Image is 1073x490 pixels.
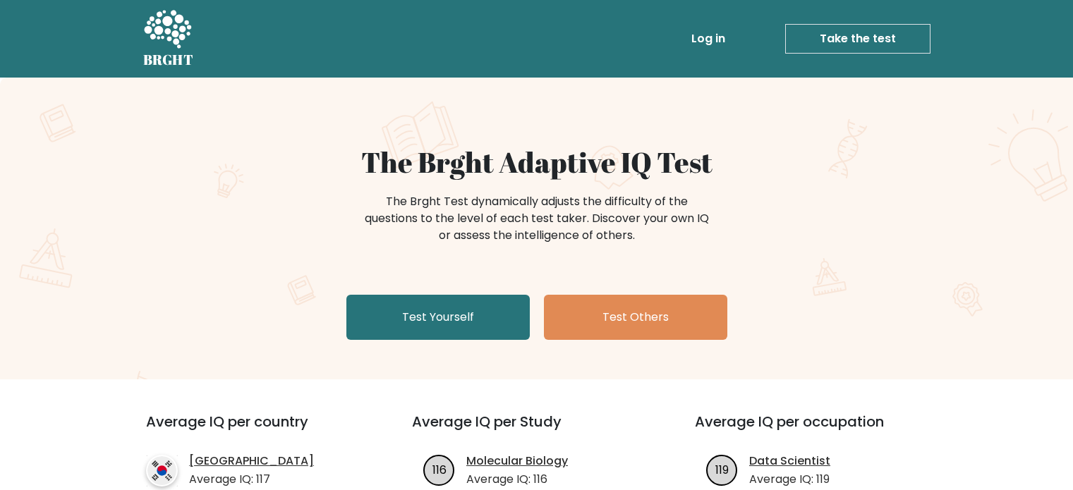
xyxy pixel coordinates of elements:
p: Average IQ: 117 [189,471,314,488]
a: Take the test [785,24,930,54]
a: Test Yourself [346,295,530,340]
a: BRGHT [143,6,194,72]
h1: The Brght Adaptive IQ Test [193,145,881,179]
p: Average IQ: 119 [749,471,830,488]
img: country [146,455,178,486]
a: Data Scientist [749,453,830,470]
a: Molecular Biology [466,453,568,470]
h3: Average IQ per Study [412,413,661,447]
h3: Average IQ per occupation [695,413,944,447]
p: Average IQ: 116 [466,471,568,488]
text: 119 [715,461,729,477]
text: 116 [432,461,447,477]
a: Log in [686,25,731,53]
div: The Brght Test dynamically adjusts the difficulty of the questions to the level of each test take... [360,193,713,244]
a: Test Others [544,295,727,340]
h5: BRGHT [143,51,194,68]
a: [GEOGRAPHIC_DATA] [189,453,314,470]
h3: Average IQ per country [146,413,361,447]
